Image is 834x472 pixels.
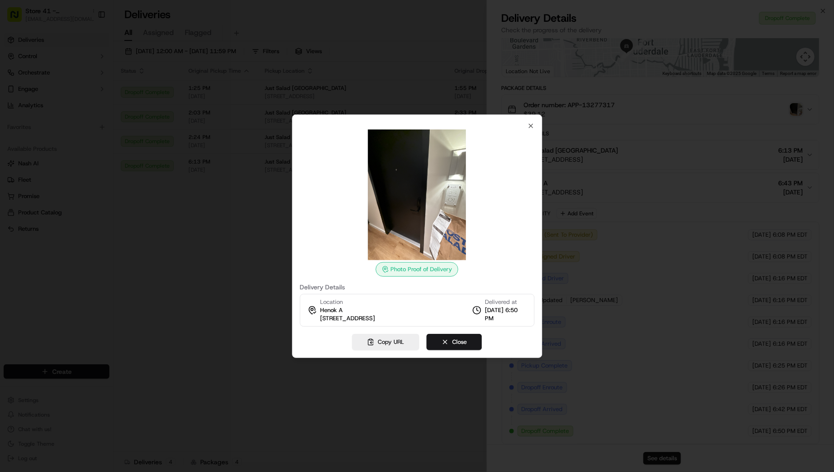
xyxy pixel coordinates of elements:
[154,89,165,100] button: Start new chat
[86,131,146,140] span: API Documentation
[320,298,343,306] span: Location
[77,132,84,139] div: 💻
[9,9,27,27] img: Nash
[320,306,343,314] span: Henok A
[9,132,16,139] div: 📗
[376,262,459,277] div: Photo Proof of Delivery
[9,36,165,50] p: Welcome 👋
[300,284,534,290] label: Delivery Details
[485,298,527,306] span: Delivered at
[24,58,163,68] input: Got a question? Start typing here...
[73,128,149,144] a: 💻API Documentation
[9,86,25,103] img: 1736555255976-a54dd68f-1ca7-489b-9aae-adbdc363a1c4
[320,314,375,323] span: [STREET_ADDRESS]
[18,131,69,140] span: Knowledge Base
[427,334,482,350] button: Close
[5,128,73,144] a: 📗Knowledge Base
[64,153,110,160] a: Powered byPylon
[31,86,149,95] div: Start new chat
[352,129,483,260] img: photo_proof_of_delivery image
[485,306,527,323] span: [DATE] 6:50 PM
[352,334,419,350] button: Copy URL
[90,154,110,160] span: Pylon
[31,95,115,103] div: We're available if you need us!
